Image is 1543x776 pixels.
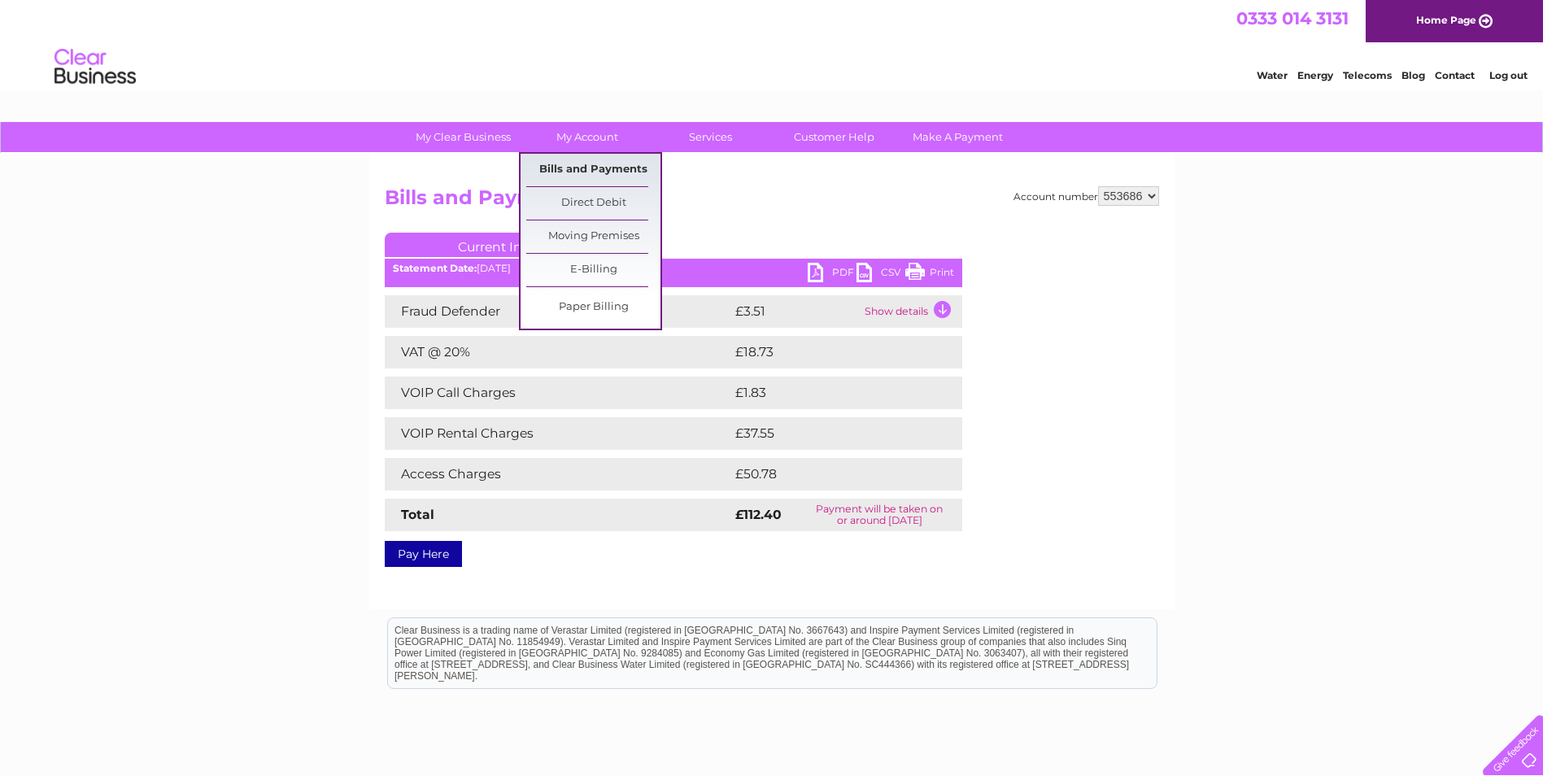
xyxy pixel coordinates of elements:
td: VOIP Rental Charges [385,417,731,450]
b: Statement Date: [393,262,477,274]
td: Payment will be taken on or around [DATE] [797,499,961,531]
a: 0333 014 3131 [1236,8,1349,28]
td: Show details [861,295,962,328]
a: PDF [808,263,856,286]
td: Access Charges [385,458,731,490]
a: Current Invoice [385,233,629,257]
a: Water [1257,69,1288,81]
a: Energy [1297,69,1333,81]
h2: Bills and Payments [385,186,1159,217]
a: Services [643,122,778,152]
a: Paper Billing [526,291,660,324]
td: £1.83 [731,377,922,409]
td: VAT @ 20% [385,336,731,368]
a: E-Billing [526,254,660,286]
td: VOIP Call Charges [385,377,731,409]
div: Clear Business is a trading name of Verastar Limited (registered in [GEOGRAPHIC_DATA] No. 3667643... [388,9,1157,79]
td: Fraud Defender [385,295,731,328]
td: £50.78 [731,458,930,490]
a: My Account [520,122,654,152]
a: Moving Premises [526,220,660,253]
div: Account number [1013,186,1159,206]
a: Direct Debit [526,187,660,220]
strong: Total [401,507,434,522]
td: £18.73 [731,336,928,368]
strong: £112.40 [735,507,782,522]
a: Print [905,263,954,286]
a: Contact [1435,69,1475,81]
div: [DATE] [385,263,962,274]
a: Blog [1401,69,1425,81]
a: Bills and Payments [526,154,660,186]
td: £3.51 [731,295,861,328]
a: Pay Here [385,541,462,567]
a: Make A Payment [891,122,1025,152]
a: CSV [856,263,905,286]
td: £37.55 [731,417,928,450]
a: Telecoms [1343,69,1392,81]
img: logo.png [54,42,137,92]
a: Customer Help [767,122,901,152]
a: Log out [1489,69,1528,81]
a: My Clear Business [396,122,530,152]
